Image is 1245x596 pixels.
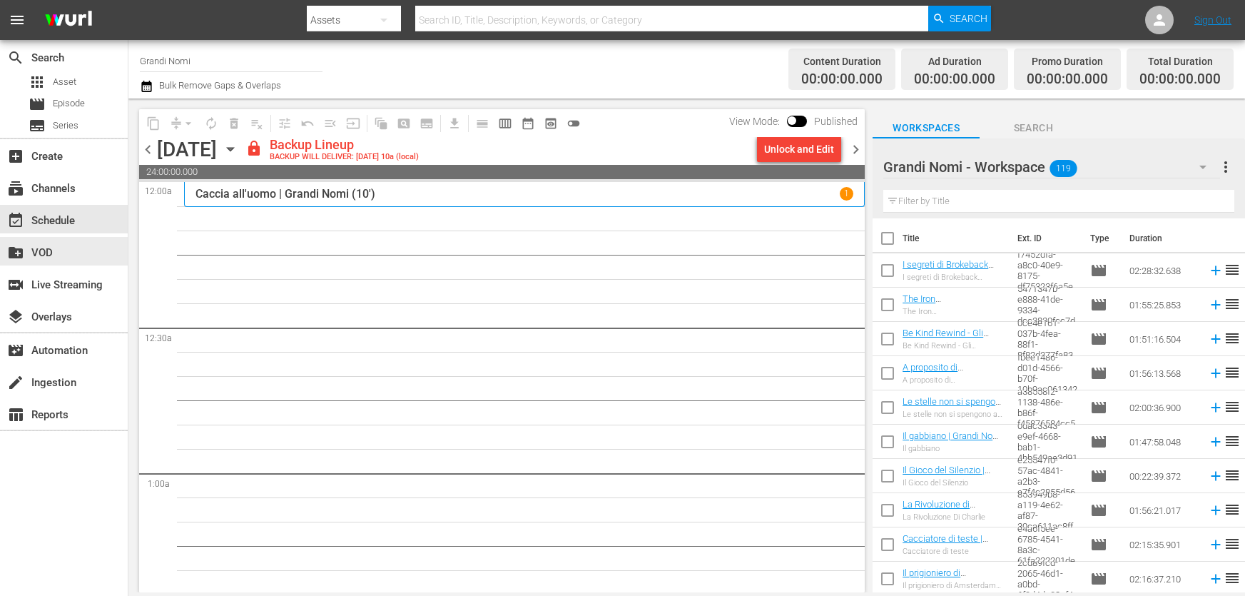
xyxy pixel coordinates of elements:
th: Ext. ID [1009,218,1081,258]
div: La Rivoluzione Di Charlie [903,512,1006,522]
span: chevron_left [139,141,157,158]
svg: Add to Schedule [1208,502,1224,518]
span: Episode [1090,399,1107,416]
div: Unlock and Edit [764,136,834,162]
a: Il gabbiano | Grandi Nomi (10') [903,430,1003,452]
span: reorder [1224,433,1241,450]
div: A proposito di [PERSON_NAME] [903,375,1006,385]
div: Backup Lineup [270,137,419,153]
svg: Add to Schedule [1208,263,1224,278]
div: Ad Duration [914,51,995,71]
span: Episode [1090,536,1107,553]
span: Revert to Primary Episode [296,112,319,135]
span: Search [950,6,987,31]
span: Week Calendar View [494,112,517,135]
svg: Add to Schedule [1208,365,1224,381]
span: Reports [7,406,24,423]
svg: Add to Schedule [1208,297,1224,313]
button: more_vert [1217,150,1234,184]
a: Il Gioco del Silenzio | Grandi Nomi (10') [903,465,990,486]
td: a38558f2-1138-486e-b86f-f45876584cc5 [1012,390,1084,425]
a: Cacciatore di teste | Grandi Nomi (10') [903,533,988,555]
span: reorder [1224,535,1241,552]
span: Bulk Remove Gaps & Overlaps [157,80,281,91]
div: Il gabbiano [903,444,1006,453]
div: Il Gioco del Silenzio [903,478,1006,488]
span: date_range_outlined [521,116,535,131]
span: Search [980,119,1087,137]
span: View Mode: [722,116,787,127]
span: Episode [1090,330,1107,348]
span: lock [245,140,263,157]
span: Toggle to switch from Published to Draft view. [787,116,797,126]
span: 00:00:00.000 [914,71,995,88]
span: Create [7,148,24,165]
td: 02:00:36.900 [1124,390,1202,425]
span: preview_outlined [544,116,558,131]
div: Il prigioniero di Amsterdam (aka Corrispondente 17) [903,581,1006,590]
div: Content Duration [801,51,883,71]
a: Be Kind Rewind - Gli acchiappafilm | Grandi Nomi (10') [903,328,993,360]
span: toggle_off [566,116,581,131]
td: e4a6f5ee-6785-4541-8a3c-61fa222201de [1012,527,1084,562]
span: 24:00:00.000 [139,165,865,179]
span: Episode [1090,468,1107,485]
span: Live Streaming [7,276,24,293]
span: Episode [1090,570,1107,587]
span: reorder [1224,501,1241,518]
span: Create Search Block [392,112,415,135]
div: Be Kind Rewind - Gli acchiappafilm [903,341,1006,350]
span: 00:00:00.000 [801,71,883,88]
span: Published [807,116,865,127]
span: Series [53,118,78,133]
span: Schedule [7,212,24,229]
td: 00:22:39.372 [1124,459,1202,493]
td: 02:16:37.210 [1124,562,1202,596]
svg: Add to Schedule [1208,434,1224,450]
span: Customize Events [268,109,296,137]
td: 0ce4e161-037b-4fea-88f1-8f82d377fa83 [1012,322,1084,356]
div: The Iron [DEMOGRAPHIC_DATA] [903,307,1006,316]
span: Search [7,49,24,66]
span: Series [29,117,46,134]
td: 02:28:32.638 [1124,253,1202,288]
p: Caccia all'uomo | Grandi Nomi (10') [195,187,375,201]
span: Ingestion [7,374,24,391]
div: Le stelle non si spengono a [GEOGRAPHIC_DATA] [903,410,1006,419]
span: Select an event to delete [223,112,245,135]
td: 01:56:13.568 [1124,356,1202,390]
button: Search [928,6,991,31]
th: Type [1082,218,1121,258]
span: Asset [29,74,46,91]
span: 00:00:00.000 [1027,71,1108,88]
th: Title [903,218,1009,258]
td: 02:15:35.901 [1124,527,1202,562]
td: 5471347b-e888-41de-9334-dcc3830fcc7d [1012,288,1084,322]
span: VOD [7,244,24,261]
td: fbee1486-d01d-4566-b70f-10b9ac061342 [1012,356,1084,390]
td: 01:51:16.504 [1124,322,1202,356]
span: Download as CSV [438,109,466,137]
span: 00:00:00.000 [1139,71,1221,88]
th: Duration [1121,218,1206,258]
td: 01:56:21.017 [1124,493,1202,527]
span: menu [9,11,26,29]
td: 0dac3343-e9ef-4668-bab1-4bb549ae3d91 [1012,425,1084,459]
span: Overlays [7,308,24,325]
td: 01:47:58.048 [1124,425,1202,459]
span: Channels [7,180,24,197]
span: movie [1090,296,1107,313]
svg: Add to Schedule [1208,537,1224,552]
div: Cacciatore di teste [903,547,1006,556]
td: 853949b8-a119-4e62-af87-30ca611ac8ff [1012,493,1084,527]
div: I segreti di Brokeback Mountain [903,273,1006,282]
div: Promo Duration [1027,51,1108,71]
span: Episode [29,96,46,113]
td: f7452dfa-a8c0-40e9-8175-df75323f6a5e [1012,253,1084,288]
span: reorder [1224,398,1241,415]
div: [DATE] [157,138,217,161]
td: e25547f0-57ac-4841-a2b3-e7f4c2855d56 [1012,459,1084,493]
span: chevron_right [847,141,865,158]
span: reorder [1224,467,1241,484]
div: BACKUP WILL DELIVER: [DATE] 10a (local) [270,153,419,162]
